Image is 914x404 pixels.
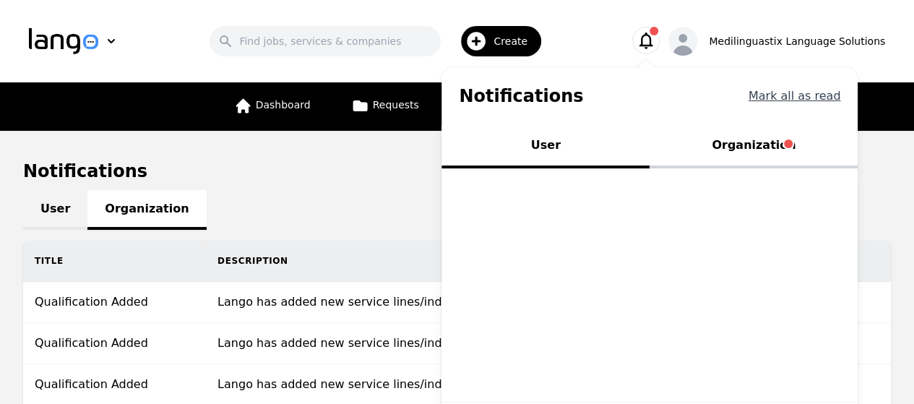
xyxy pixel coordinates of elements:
[650,125,858,168] button: Organization
[459,85,583,108] h1: Notifications
[23,241,206,282] th: Title
[206,241,768,282] th: Description
[206,323,768,364] td: Lango has added new service lines/industries to your vendor profile.
[493,34,538,48] span: Create
[373,99,419,111] span: Requests
[23,190,87,230] a: User
[441,20,550,62] button: Create
[668,27,885,56] button: Medilinguastix Language Solutions
[749,87,841,105] button: Mark all as read
[441,125,858,168] div: Tabs
[23,282,206,323] td: Qualification Added
[29,28,98,54] img: Logo
[206,282,768,323] td: Lango has added new service lines/industries to your vendor profile.
[709,34,885,48] div: Medilinguastix Language Solutions
[225,82,319,131] a: Dashboard
[23,323,206,364] td: Qualification Added
[210,26,441,56] input: Find jobs, services & companies
[441,125,650,168] button: User
[23,160,891,183] h1: Notifications
[342,82,428,131] a: Requests
[256,99,311,111] span: Dashboard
